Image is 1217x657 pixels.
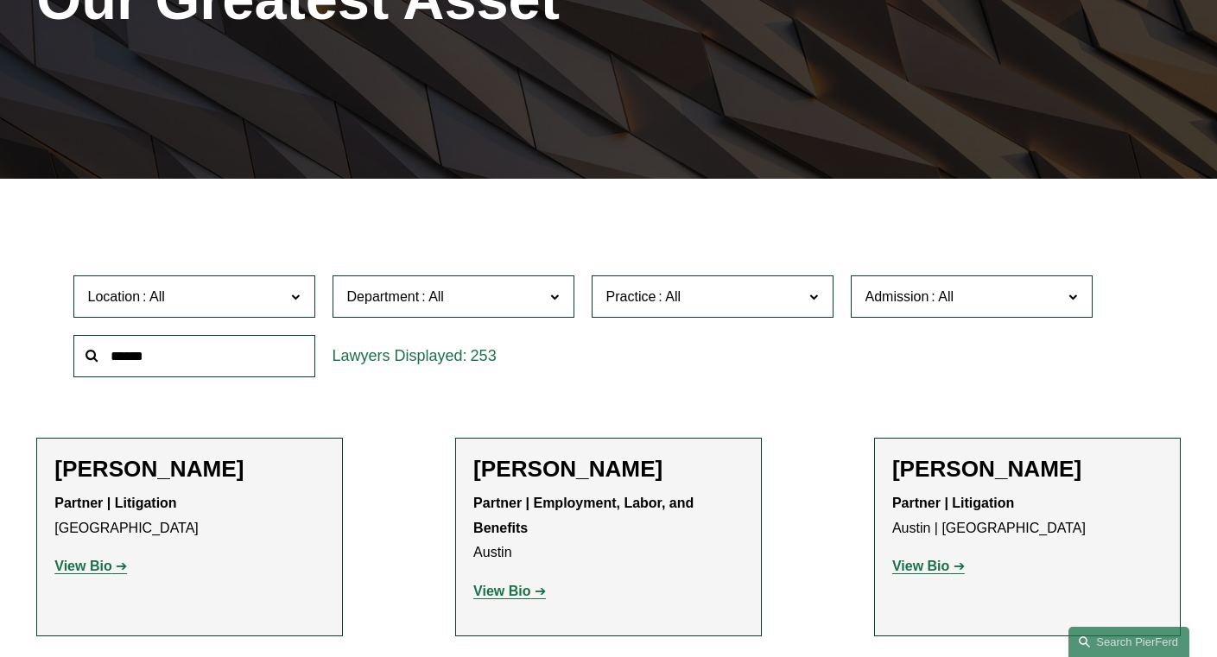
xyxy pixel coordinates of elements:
[54,559,127,573] a: View Bio
[471,347,497,364] span: 253
[54,496,176,510] strong: Partner | Litigation
[892,559,965,573] a: View Bio
[473,491,744,565] p: Austin
[892,491,1163,541] p: Austin | [GEOGRAPHIC_DATA]
[892,456,1163,483] h2: [PERSON_NAME]
[54,559,111,573] strong: View Bio
[473,456,744,483] h2: [PERSON_NAME]
[54,491,325,541] p: [GEOGRAPHIC_DATA]
[892,496,1014,510] strong: Partner | Litigation
[892,559,949,573] strong: View Bio
[54,456,325,483] h2: [PERSON_NAME]
[1068,627,1189,657] a: Search this site
[347,289,420,304] span: Department
[865,289,929,304] span: Admission
[473,584,530,598] strong: View Bio
[606,289,656,304] span: Practice
[88,289,141,304] span: Location
[473,496,698,535] strong: Partner | Employment, Labor, and Benefits
[473,584,546,598] a: View Bio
